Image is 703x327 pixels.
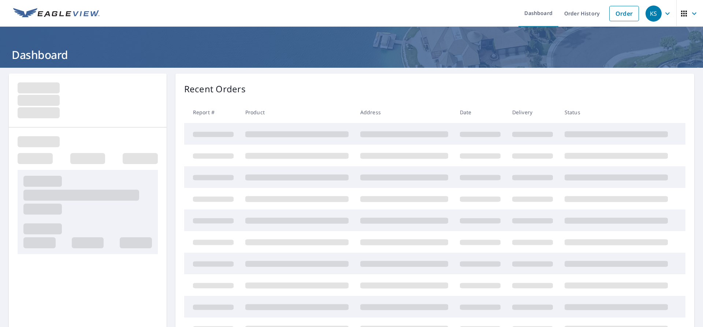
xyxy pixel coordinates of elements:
[609,6,639,21] a: Order
[354,101,454,123] th: Address
[506,101,559,123] th: Delivery
[184,82,246,96] p: Recent Orders
[13,8,100,19] img: EV Logo
[239,101,354,123] th: Product
[184,101,239,123] th: Report #
[646,5,662,22] div: KS
[559,101,674,123] th: Status
[454,101,506,123] th: Date
[9,47,694,62] h1: Dashboard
